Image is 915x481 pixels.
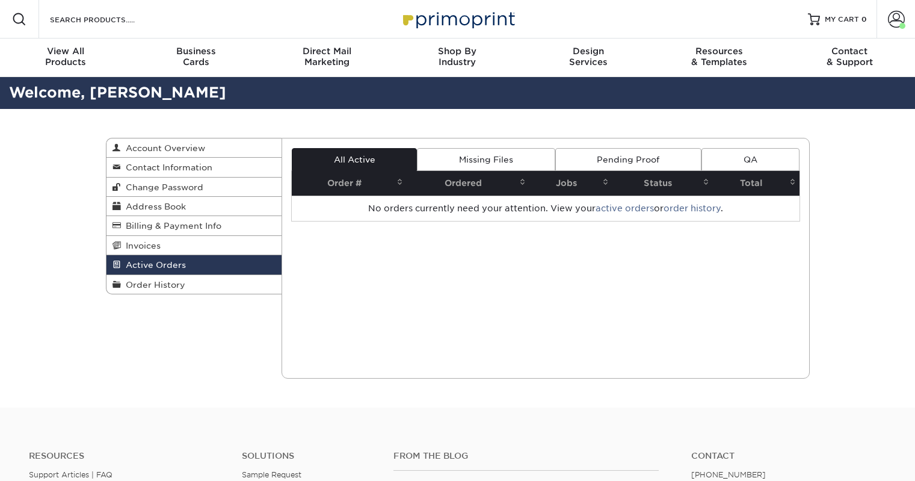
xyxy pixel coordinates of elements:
td: No orders currently need your attention. View your or . [292,196,799,221]
a: Contact [691,451,886,461]
span: Resources [653,46,784,57]
span: Address Book [121,202,186,211]
a: order history [664,203,721,213]
th: Ordered [407,171,529,196]
div: Services [523,46,653,67]
span: MY CART [825,14,859,25]
span: Direct Mail [262,46,392,57]
span: Shop By [392,46,523,57]
a: All Active [292,148,417,171]
span: Change Password [121,182,203,192]
h4: Resources [29,451,224,461]
a: Contact& Support [784,39,915,77]
span: Billing & Payment Info [121,221,221,231]
span: Account Overview [121,143,205,153]
a: active orders [596,203,654,213]
a: Active Orders [106,255,282,275]
div: Marketing [262,46,392,67]
span: Active Orders [121,260,186,270]
a: Account Overview [106,138,282,158]
h4: From the Blog [393,451,659,461]
div: & Support [784,46,915,67]
span: 0 [861,15,867,23]
a: Pending Proof [555,148,701,171]
th: Status [612,171,713,196]
a: BusinessCards [131,39,261,77]
span: Invoices [121,241,161,250]
th: Jobs [529,171,612,196]
th: Order # [292,171,407,196]
div: & Templates [653,46,784,67]
div: Cards [131,46,261,67]
a: Order History [106,275,282,294]
a: Resources& Templates [653,39,784,77]
a: Address Book [106,197,282,216]
a: Sample Request [242,470,301,479]
a: Missing Files [417,148,555,171]
a: Direct MailMarketing [262,39,392,77]
div: Industry [392,46,523,67]
span: Contact Information [121,163,212,172]
img: Primoprint [398,6,518,32]
h4: Solutions [242,451,376,461]
a: DesignServices [523,39,653,77]
th: Total [713,171,799,196]
span: Contact [784,46,915,57]
span: Business [131,46,261,57]
a: Contact Information [106,158,282,177]
a: [PHONE_NUMBER] [691,470,766,479]
a: QA [701,148,799,171]
input: SEARCH PRODUCTS..... [49,12,166,26]
a: Invoices [106,236,282,255]
span: Design [523,46,653,57]
a: Change Password [106,178,282,197]
a: Support Articles | FAQ [29,470,112,479]
a: Shop ByIndustry [392,39,523,77]
a: Billing & Payment Info [106,216,282,235]
span: Order History [121,280,185,290]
